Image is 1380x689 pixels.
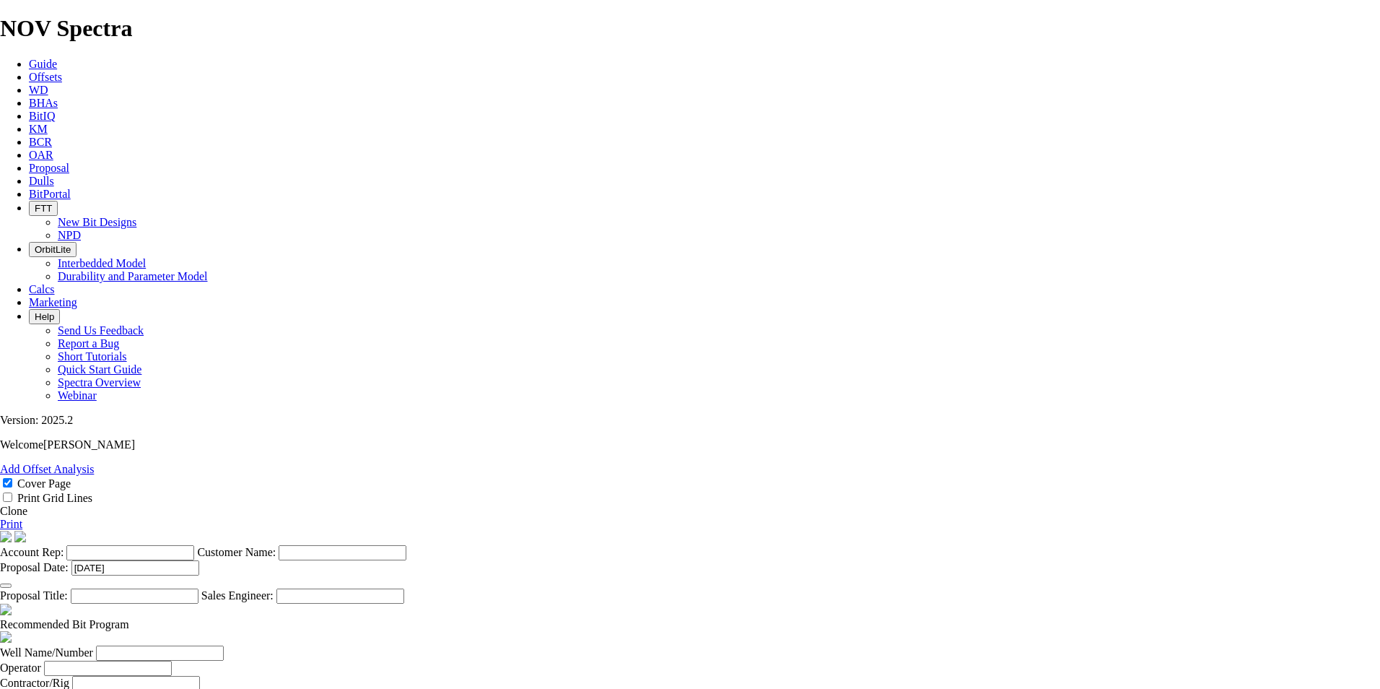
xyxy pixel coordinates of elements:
a: Marketing [29,296,77,308]
a: Send Us Feedback [58,324,144,337]
a: KM [29,123,48,135]
a: Dulls [29,175,54,187]
button: FTT [29,201,58,216]
span: [PERSON_NAME] [43,438,135,451]
a: Offsets [29,71,62,83]
a: BitIQ [29,110,55,122]
a: Webinar [58,389,97,402]
button: Help [29,309,60,324]
a: OAR [29,149,53,161]
a: BCR [29,136,52,148]
a: Short Tutorials [58,350,127,363]
label: Print Grid Lines [17,492,92,504]
a: Guide [29,58,57,70]
a: Spectra Overview [58,376,141,389]
span: Help [35,311,54,322]
label: Customer Name: [197,546,276,558]
label: Cover Page [17,477,71,490]
a: Proposal [29,162,69,174]
a: BitPortal [29,188,71,200]
button: OrbitLite [29,242,77,257]
a: Report a Bug [58,337,119,350]
span: OrbitLite [35,244,71,255]
a: NPD [58,229,81,241]
a: New Bit Designs [58,216,136,228]
a: Quick Start Guide [58,363,141,376]
a: Durability and Parameter Model [58,270,208,282]
a: Calcs [29,283,55,295]
a: Interbedded Model [58,257,146,269]
img: cover-graphic.e5199e77.png [14,531,26,542]
label: Sales Engineer: [201,589,274,602]
a: BHAs [29,97,58,109]
a: WD [29,84,48,96]
span: FTT [35,203,52,214]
